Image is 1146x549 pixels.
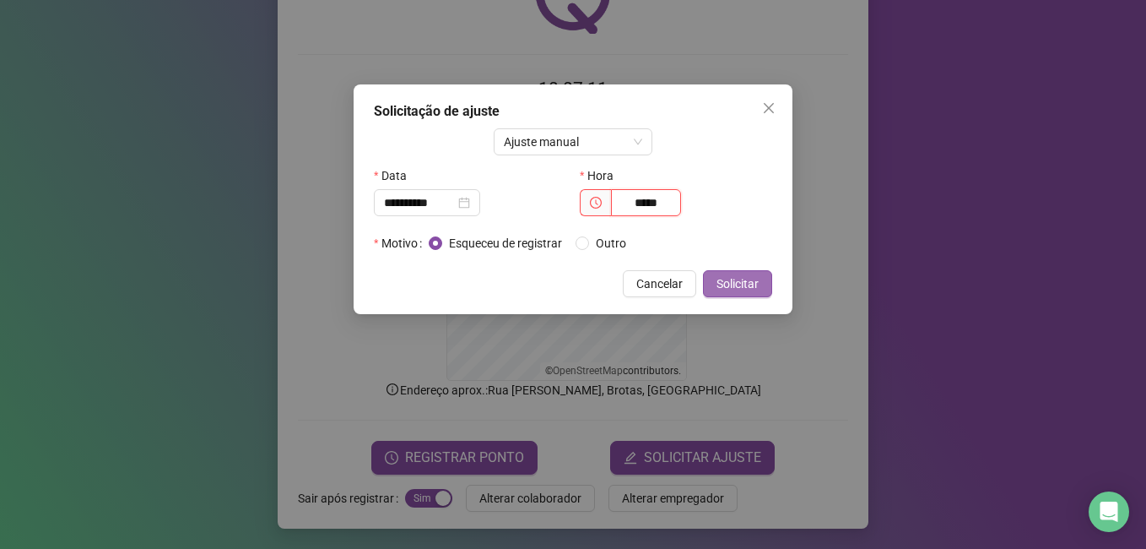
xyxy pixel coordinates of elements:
div: Open Intercom Messenger [1089,492,1129,532]
label: Hora [580,162,624,189]
span: clock-circle [590,197,602,209]
span: Solicitar [716,274,759,293]
span: Ajuste manual [504,129,643,155]
span: Esqueceu de registrar [442,234,569,253]
span: Outro [589,234,633,253]
label: Data [374,162,418,189]
button: Close [755,95,782,122]
button: Solicitar [703,270,772,297]
span: close [762,101,776,115]
span: Cancelar [636,274,683,293]
button: Cancelar [623,270,696,297]
div: Solicitação de ajuste [374,101,772,122]
label: Motivo [374,230,429,257]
